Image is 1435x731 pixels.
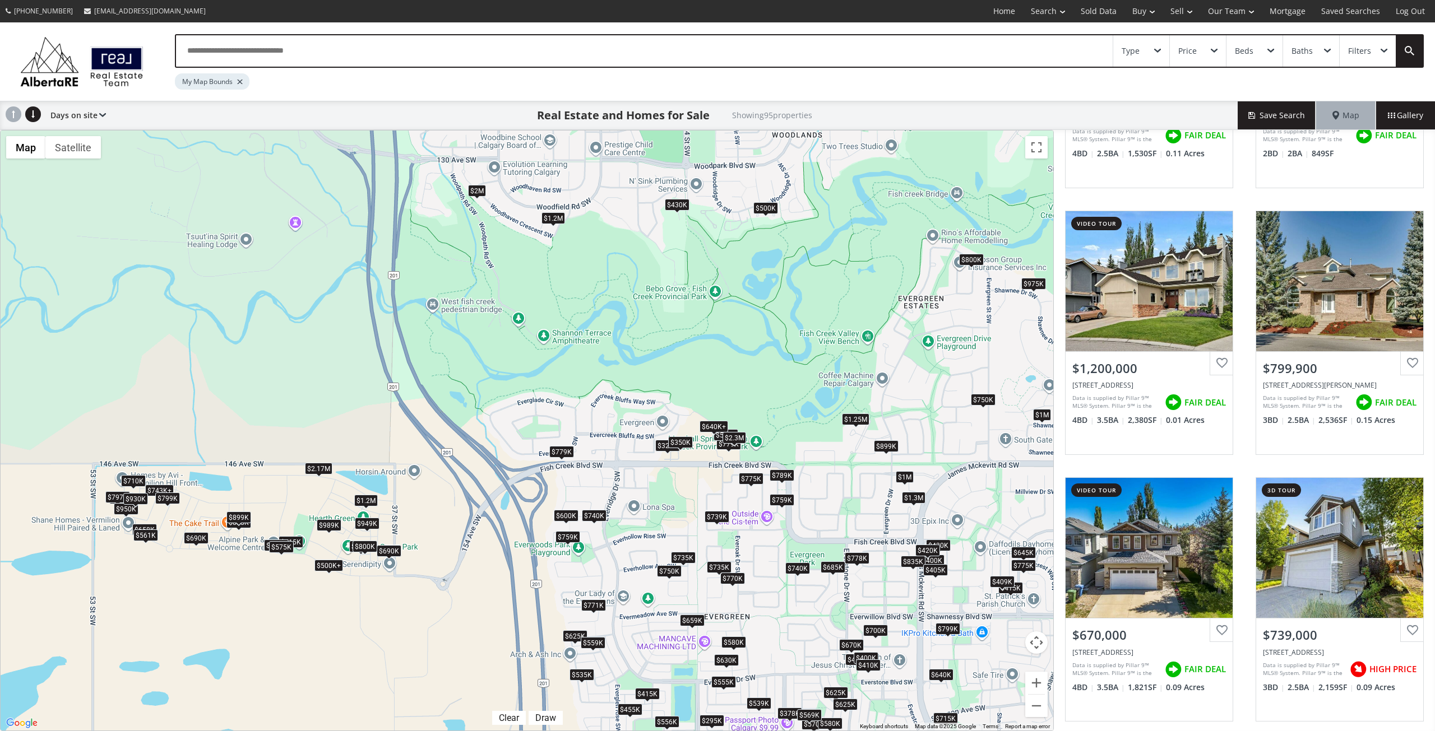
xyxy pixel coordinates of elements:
[1097,682,1125,693] span: 3.5 BA
[1375,129,1417,141] span: FAIR DEAL
[1332,110,1359,121] span: Map
[1072,626,1226,644] div: $670,000
[123,493,148,505] div: $930K
[680,614,705,626] div: $659K
[842,413,869,425] div: $1.25M
[349,540,373,552] div: $1.1M
[3,716,40,730] img: Google
[1263,682,1285,693] span: 3 BD
[920,555,945,566] div: $400K
[1072,648,1226,657] div: 186 Everstone Drive SW, Calgary, AB T2Y 4V1
[581,637,605,649] div: $559K
[896,471,914,483] div: $1M
[353,540,377,552] div: $800K
[720,572,745,584] div: $770K
[582,509,607,521] div: $740K
[1072,360,1226,377] div: $1,200,000
[618,703,642,715] div: $455K
[1348,47,1371,55] div: Filters
[1162,658,1184,681] img: rating icon
[1318,415,1354,426] span: 2,536 SF
[1263,415,1285,426] span: 3 BD
[1033,409,1051,421] div: $1M
[770,493,794,505] div: $759K
[533,713,559,723] div: Draw
[563,630,587,641] div: $625K
[6,136,45,159] button: Show street map
[1072,380,1226,390] div: 163 Woodhaven Crescent SW, Calgary, AB T2W5R3
[355,518,379,529] div: $949K
[1072,394,1159,411] div: Data is supplied by Pillar 9™ MLS® System. Pillar 9™ is the owner of the copyright in its MLS® Sy...
[45,136,101,159] button: Show satellite imagery
[1263,127,1350,144] div: Data is supplied by Pillar 9™ MLS® System. Pillar 9™ is the owner of the copyright in its MLS® Sy...
[1122,47,1140,55] div: Type
[711,676,736,688] div: $555K
[845,653,870,665] div: $420K
[226,511,251,523] div: $899K
[845,552,869,564] div: $778K
[700,420,728,432] div: $640K+
[1072,682,1094,693] span: 4 BD
[570,668,594,680] div: $535K
[753,202,778,213] div: $500K
[114,502,138,514] div: $950K
[700,715,724,727] div: $295K
[1369,663,1417,675] span: HIGH PRICE
[1128,415,1163,426] span: 2,380 SF
[1353,124,1375,147] img: rating icon
[714,654,739,666] div: $630K
[860,723,908,730] button: Keyboard shortcuts
[1376,101,1435,129] div: Gallery
[1097,148,1125,159] span: 2.5 BA
[175,73,249,90] div: My Map Bounds
[1184,663,1226,675] span: FAIR DEAL
[1162,124,1184,147] img: rating icon
[581,599,606,611] div: $771K
[549,445,574,457] div: $779K
[556,530,580,542] div: $759K
[732,111,812,119] h2: Showing 95 properties
[121,475,146,487] div: $710K
[133,529,158,541] div: $561K
[1166,148,1205,159] span: 0.11 Acres
[1263,394,1350,411] div: Data is supplied by Pillar 9™ MLS® System. Pillar 9™ is the owner of the copyright in its MLS® Sy...
[132,524,157,536] div: $658K
[929,668,953,680] div: $640K
[705,510,729,522] div: $739K
[1288,148,1309,159] span: 2 BA
[155,492,180,504] div: $799K
[915,723,976,729] span: Map data ©2025 Google
[739,472,763,484] div: $775K
[1025,695,1048,717] button: Zoom out
[1235,47,1253,55] div: Beds
[723,431,746,443] div: $2.3M
[1263,648,1417,657] div: 139 Everbrook Drive SW, Calgary, AB T2Y 0L6
[655,440,680,451] div: $320K
[1263,380,1417,390] div: 1517 Evergreen Hill SW, Calgary, AB T2Y 2V8
[541,212,565,224] div: $1.2M
[1011,559,1036,571] div: $775K
[823,686,848,698] div: $625K
[15,34,149,90] img: Logo
[492,713,526,723] div: Click to clear.
[802,718,826,729] div: $570K
[874,440,899,452] div: $899K
[1375,397,1417,408] span: FAIR DEAL
[1184,397,1226,408] span: FAIR DEAL
[1072,661,1159,678] div: Data is supplied by Pillar 9™ MLS® System. Pillar 9™ is the owner of the copyright in its MLS® Sy...
[1263,360,1417,377] div: $799,900
[959,253,984,265] div: $800K
[747,697,771,709] div: $539K
[1166,415,1205,426] span: 0.01 Acres
[3,716,40,730] a: Open this area in Google Maps (opens a new window)
[915,544,940,556] div: $420K
[269,541,294,553] div: $575K
[1021,278,1046,290] div: $975K
[821,561,845,573] div: $685K
[1128,682,1163,693] span: 1,821 SF
[1388,110,1423,121] span: Gallery
[468,185,486,197] div: $2M
[635,688,660,700] div: $415K
[14,6,73,16] span: [PHONE_NUMBER]
[1178,47,1197,55] div: Price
